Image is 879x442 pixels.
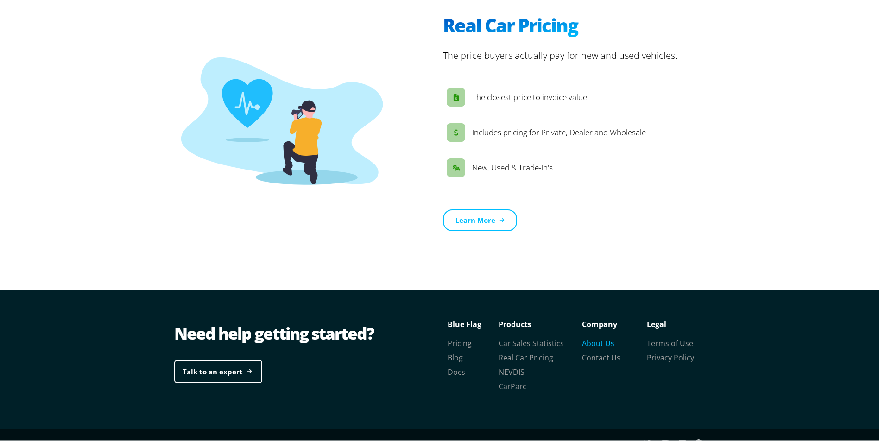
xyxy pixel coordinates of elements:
a: Docs [448,365,465,375]
a: Contact Us [582,351,620,361]
p: Legal [647,316,712,329]
p: The price buyers actually pay for new and used vehicles. [443,47,677,61]
p: The closest price to invoice value [472,89,587,102]
a: Car Sales Statistics [499,336,564,347]
a: About Us [582,336,614,347]
a: Talk to an expert [174,358,262,382]
a: NEVDIS [499,365,525,375]
p: Company [582,316,647,329]
a: CarParc [499,379,526,390]
a: Real Car Pricing [499,351,553,361]
h2: Real Car Pricing [443,14,677,38]
a: Learn More [443,208,517,229]
a: Terms of Use [647,336,693,347]
div: Need help getting started? [174,320,443,343]
p: Blue Flag [448,316,499,329]
a: Blog [448,351,463,361]
a: Pricing [448,336,472,347]
a: Privacy Policy [647,351,694,361]
p: Includes pricing for Private, Dealer and Wholesale [472,124,646,137]
p: Products [499,316,582,329]
p: New, Used & Trade-In's [472,159,553,172]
